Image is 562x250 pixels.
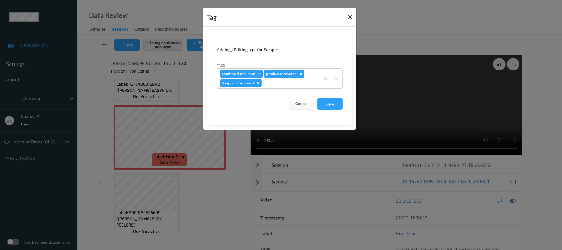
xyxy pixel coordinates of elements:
[256,70,263,78] div: Remove confirmed-non-scan
[220,79,255,87] div: Shopper Confirmed
[207,12,217,22] div: Tag
[346,13,354,21] button: Close
[317,98,343,110] button: Save
[217,62,225,68] label: Tags
[264,70,298,78] div: product recovered
[255,79,262,87] div: Remove Shopper Confirmed
[289,98,314,110] button: Cancel
[298,70,304,78] div: Remove product recovered
[217,47,343,53] div: Adding / Editing tags for Sample
[220,70,256,78] div: confirmed-non-scan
